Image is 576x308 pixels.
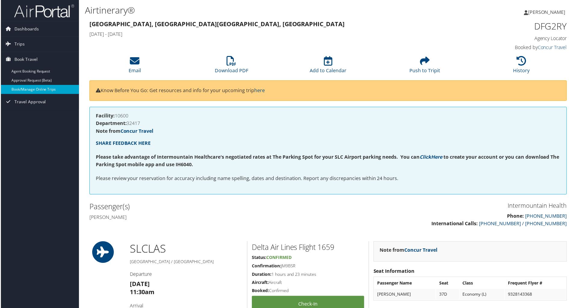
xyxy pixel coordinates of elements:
[89,20,345,28] strong: [GEOGRAPHIC_DATA], [GEOGRAPHIC_DATA] [GEOGRAPHIC_DATA], [GEOGRAPHIC_DATA]
[506,278,567,289] th: Frequent Flyer #
[333,202,568,211] h3: Intermountain Health
[130,242,243,257] h1: SLC LAS
[128,60,141,74] a: Email
[529,9,566,15] span: [PERSON_NAME]
[455,44,568,51] h4: Booked by
[252,289,365,295] h5: Confirmed
[130,289,154,297] strong: 11:30am
[14,52,37,67] span: Book Travel
[130,281,149,289] strong: [DATE]
[95,87,562,95] p: Know Before You Go: Get resources and info for your upcoming trip
[380,247,438,254] strong: Note from
[95,114,562,118] h4: 10600
[95,121,562,126] h4: 32417
[130,260,243,266] h5: [GEOGRAPHIC_DATA] / [GEOGRAPHIC_DATA]
[410,60,441,74] a: Push to Tripit
[405,247,438,254] a: Concur Travel
[252,264,365,270] h5: JM9BSR
[254,87,265,94] a: here
[95,154,420,161] strong: Please take advantage of Intermountain Healthcare's negotiated rates at The Parking Spot for your...
[460,278,506,289] th: Class
[437,290,460,301] td: 37D
[420,154,432,161] a: Click
[252,272,365,278] h5: 1 hours and 23 minutes
[14,21,38,36] span: Dashboards
[95,175,562,183] p: Please review your reservation for accuracy including name spelling, dates and destination. Repor...
[95,120,126,127] strong: Department:
[375,278,436,289] th: Passenger Name
[252,243,365,253] h2: Delta Air Lines Flight 1659
[252,289,269,294] strong: Booked:
[525,3,572,21] a: [PERSON_NAME]
[514,60,531,74] a: History
[89,31,446,37] h4: [DATE] - [DATE]
[13,4,74,18] img: airportal-logo.png
[89,215,324,221] h4: [PERSON_NAME]
[95,140,150,147] a: SHARE FEEDBACK HERE
[455,35,568,42] h4: Agency Locator
[506,290,567,301] td: 9328143368
[252,264,281,269] strong: Confirmation:
[95,128,153,135] strong: Note from
[374,269,415,275] strong: Seat Information
[120,128,153,135] a: Concur Travel
[252,280,365,286] h5: Aircraft
[252,255,266,261] strong: Status:
[84,4,410,17] h1: Airtinerary®
[252,272,271,278] strong: Duration:
[460,290,506,301] td: Economy (L)
[432,221,479,228] strong: International Calls:
[432,154,443,161] a: Here
[266,255,292,261] span: Confirmed
[437,278,460,289] th: Seat
[215,60,248,74] a: Download PDF
[455,20,568,33] h1: DFG2RY
[310,60,347,74] a: Add to Calendar
[89,202,324,213] h2: Passenger(s)
[480,221,568,228] a: [PHONE_NUMBER] / [PHONE_NUMBER]
[526,213,568,220] a: [PHONE_NUMBER]
[95,113,114,119] strong: Facility:
[14,37,24,52] span: Trips
[252,280,269,286] strong: Aircraft:
[508,213,525,220] strong: Phone:
[375,290,436,301] td: [PERSON_NAME]
[539,44,568,51] a: Concur Travel
[130,272,243,278] h4: Departure
[14,95,45,110] span: Travel Approval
